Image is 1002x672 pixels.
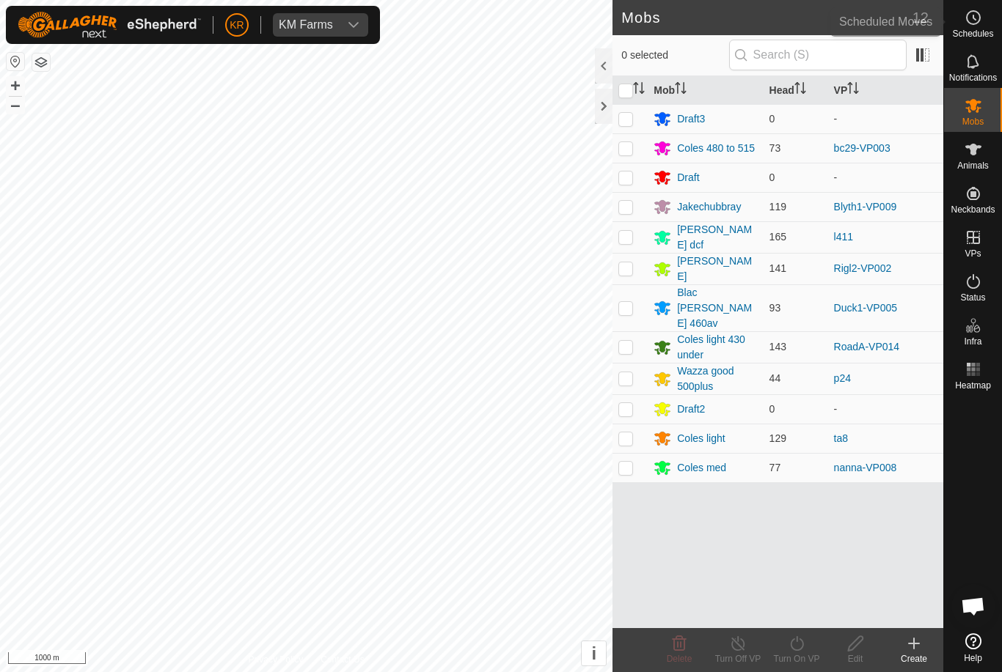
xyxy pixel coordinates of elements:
[675,84,687,96] p-sorticon: Activate to sort
[677,431,725,446] div: Coles light
[230,18,244,33] span: KR
[957,161,989,170] span: Animals
[621,9,913,26] h2: Mobs
[729,40,907,70] input: Search (S)
[834,372,851,384] a: p24
[7,77,24,95] button: +
[964,654,982,662] span: Help
[709,652,767,665] div: Turn Off VP
[677,170,699,185] div: Draft
[18,12,201,38] img: Gallagher Logo
[826,652,885,665] div: Edit
[321,653,364,666] a: Contact Us
[764,76,828,105] th: Head
[834,341,900,352] a: RoadA-VP014
[828,163,943,192] td: -
[677,111,705,127] div: Draft3
[834,142,891,154] a: bc29-VP003
[667,654,692,664] span: Delete
[794,84,806,96] p-sorticon: Activate to sort
[828,394,943,424] td: -
[834,201,897,213] a: Blyth1-VP009
[847,84,859,96] p-sorticon: Activate to sort
[965,249,981,258] span: VPs
[273,13,339,37] span: KM Farms
[828,104,943,133] td: -
[769,113,775,125] span: 0
[769,231,786,243] span: 165
[677,332,757,363] div: Coles light 430 under
[769,462,781,473] span: 77
[621,48,728,63] span: 0 selected
[769,341,786,352] span: 143
[834,462,897,473] a: nanna-VP008
[769,403,775,415] span: 0
[951,584,995,628] div: Open chat
[339,13,368,37] div: dropdown trigger
[677,363,757,394] div: Wazza good 500plus
[279,19,333,31] div: KM Farms
[769,201,786,213] span: 119
[249,653,304,666] a: Privacy Policy
[677,460,726,476] div: Coles med
[828,76,943,105] th: VP
[633,84,645,96] p-sorticon: Activate to sort
[913,7,929,29] span: 12
[885,652,943,665] div: Create
[769,302,781,314] span: 93
[834,231,853,243] a: l411
[964,337,981,346] span: Infra
[648,76,763,105] th: Mob
[960,293,985,302] span: Status
[591,643,596,663] span: i
[677,222,757,253] div: [PERSON_NAME] dcf
[769,372,781,384] span: 44
[7,96,24,114] button: –
[955,381,991,390] span: Heatmap
[677,254,757,284] div: [PERSON_NAME]
[677,199,741,215] div: Jakechubbray
[951,205,995,214] span: Neckbands
[952,29,993,38] span: Schedules
[834,302,897,314] a: Duck1-VP005
[582,641,606,665] button: i
[949,73,997,82] span: Notifications
[7,53,24,70] button: Reset Map
[769,262,786,274] span: 141
[962,117,984,126] span: Mobs
[834,432,848,444] a: ta8
[834,262,892,274] a: Rigl2-VP002
[769,432,786,444] span: 129
[944,627,1002,668] a: Help
[767,652,826,665] div: Turn On VP
[677,141,755,156] div: Coles 480 to 515
[677,402,705,417] div: Draft2
[32,53,50,71] button: Map Layers
[769,171,775,183] span: 0
[677,285,757,331] div: Blac [PERSON_NAME] 460av
[769,142,781,154] span: 73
